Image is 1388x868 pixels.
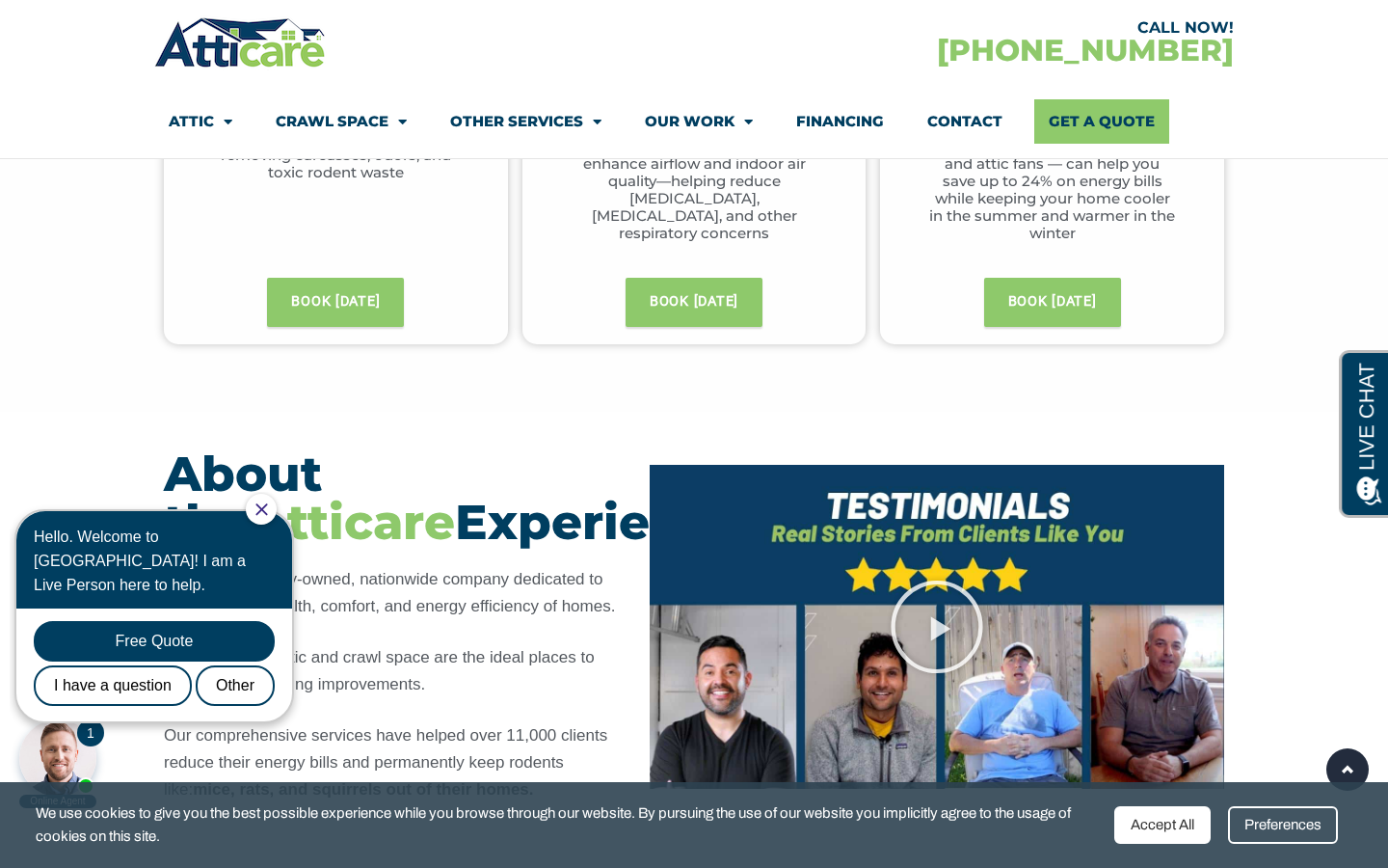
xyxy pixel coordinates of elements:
a: Contact [927,99,1002,144]
div: Play Video [889,579,985,675]
p: We believe the attic and crawl space are the ideal places to begin making lasting improvements. [164,644,630,698]
div: Preferences [1228,806,1338,844]
span: Opens a chat window [47,15,155,40]
p: Our customized solutions — including insulation upgrades and attic fans — can help you save up to... [928,121,1176,242]
div: CALL NOW! [694,20,1234,36]
a: BOOK [DATE] [267,278,404,327]
span: Atticare [250,493,455,552]
a: Our Work [645,99,753,144]
span: BOOK [DATE] [291,288,380,316]
a: Get A Quote [1034,99,1169,144]
div: Accept All [1114,806,1211,844]
nav: Menu [169,99,1219,144]
a: Attic [169,99,232,144]
a: Financing [796,99,884,144]
a: BOOK [DATE] [984,278,1121,327]
span: BOOK [DATE] [1008,288,1097,316]
a: Other Services [450,99,601,144]
h3: About the Experience [164,450,630,547]
a: Crawl Space [276,99,407,144]
span: We use cookies to give you the best possible experience while you browse through our website. By ... [36,801,1100,849]
span: BOOK [DATE] [650,288,738,316]
p: Atticare is a family-owned, nationwide company dedicated to improving the health, comfort, and en... [164,566,630,620]
p: We inspect and repair your ventilation and duct systems to enhance airflow and indoor air quality... [571,121,818,242]
a: BOOK [DATE] [626,278,762,327]
p: Our comprehensive services have helped over 11,000 clients reduce their energy bills and permanen... [164,722,630,803]
iframe: Chat Invitation [10,492,318,810]
strong: mice, rats, and squirrels out of their homes. [193,780,533,799]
